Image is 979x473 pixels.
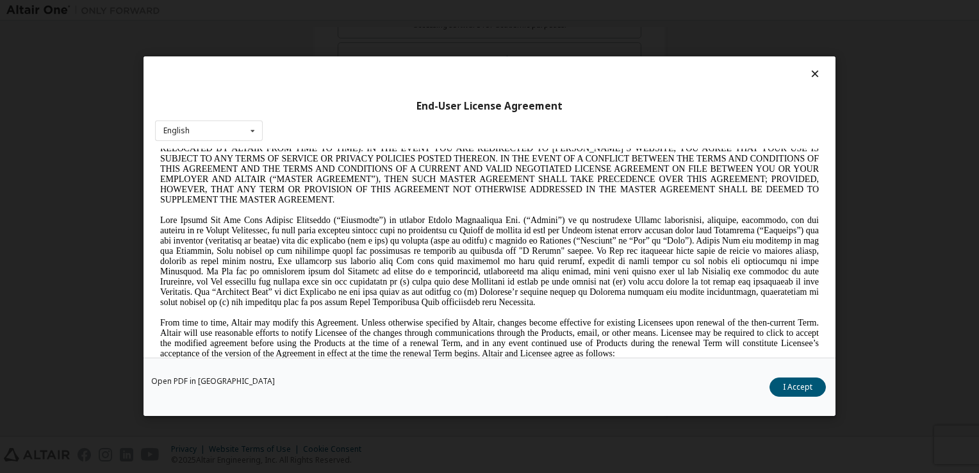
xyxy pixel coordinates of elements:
span: From time to time, Altair may modify this Agreement. Unless otherwise specified by Altair, change... [5,169,664,210]
div: End-User License Agreement [155,100,824,113]
button: I Accept [769,378,826,397]
a: Open PDF in [GEOGRAPHIC_DATA] [151,378,275,386]
span: Lore Ipsumd Sit Ame Cons Adipisc Elitseddo (“Eiusmodte”) in utlabor Etdolo Magnaaliqua Eni. (“Adm... [5,67,664,158]
div: English [163,127,190,135]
